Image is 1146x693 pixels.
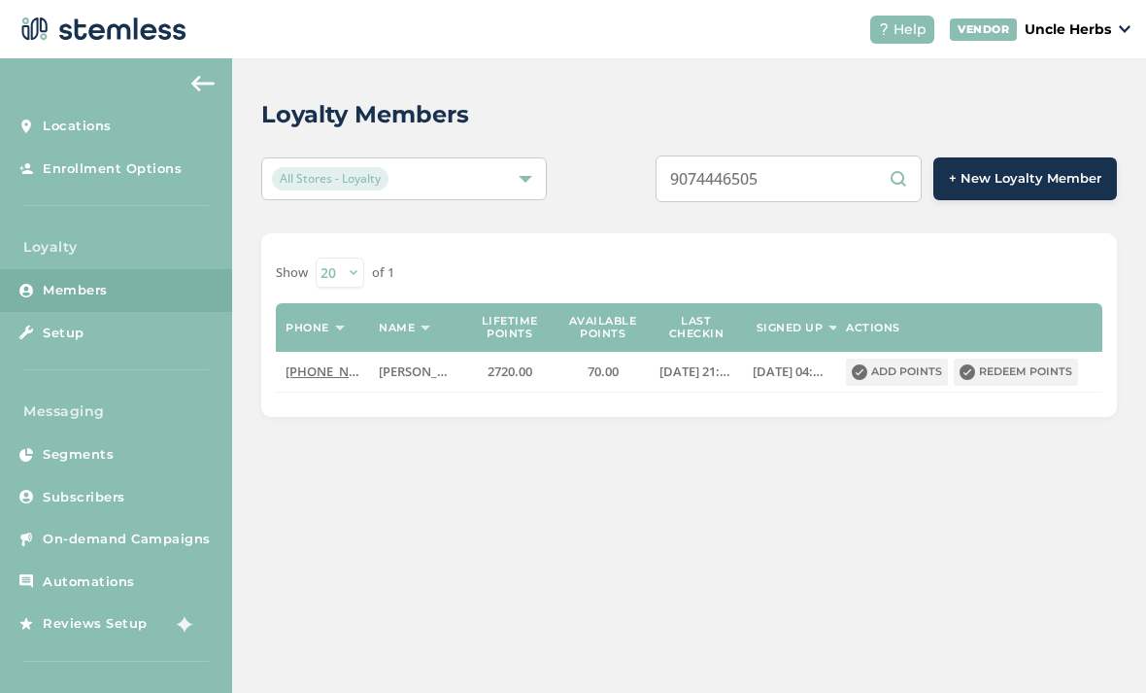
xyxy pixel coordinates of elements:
[191,76,215,91] img: icon-arrow-back-accent-c549486e.svg
[566,364,640,380] label: 70.00
[379,364,453,380] label: Roger Her
[659,364,733,380] label: 2025-07-25 21:17:36
[43,159,182,179] span: Enrollment Options
[472,364,546,380] label: 2720.00
[836,303,1102,352] th: Actions
[335,326,345,330] img: icon-sort-1e1d7615.svg
[43,530,211,549] span: On-demand Campaigns
[757,322,824,334] label: Signed up
[659,315,733,340] label: Last checkin
[588,363,619,380] span: 70.00
[828,326,838,330] img: icon-sort-1e1d7615.svg
[261,97,469,132] h2: Loyalty Members
[950,18,1017,41] div: VENDOR
[286,364,359,380] label: (907) 444-6505
[566,315,640,340] label: Available points
[421,326,430,330] img: icon-sort-1e1d7615.svg
[753,364,826,380] label: 2024-04-08 04:59:23
[43,324,84,343] span: Setup
[488,363,532,380] span: 2720.00
[1119,25,1130,33] img: icon_down-arrow-small-66adaf34.svg
[379,322,415,334] label: Name
[272,167,388,191] span: All Stores - Loyalty
[659,363,751,380] span: [DATE] 21:17:36
[43,488,125,507] span: Subscribers
[43,445,114,465] span: Segments
[43,117,112,136] span: Locations
[753,363,844,380] span: [DATE] 04:59:23
[286,322,329,334] label: Phone
[43,614,148,634] span: Reviews Setup
[43,572,135,592] span: Automations
[846,359,948,386] button: Add points
[954,359,1078,386] button: Redeem points
[933,157,1117,200] button: + New Loyalty Member
[286,363,397,380] span: [PHONE_NUMBER]
[162,605,201,643] img: glitter-stars-b7820f95.gif
[893,19,927,40] span: Help
[1049,600,1146,693] iframe: Chat Widget
[16,10,186,49] img: logo-dark-0685b13c.svg
[656,156,922,202] input: Search
[472,315,546,340] label: Lifetime points
[878,23,890,35] img: icon-help-white-03924b79.svg
[372,263,394,283] label: of 1
[1025,19,1111,40] p: Uncle Herbs
[379,363,478,380] span: [PERSON_NAME]
[276,263,308,283] label: Show
[43,281,108,300] span: Members
[949,169,1101,189] span: + New Loyalty Member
